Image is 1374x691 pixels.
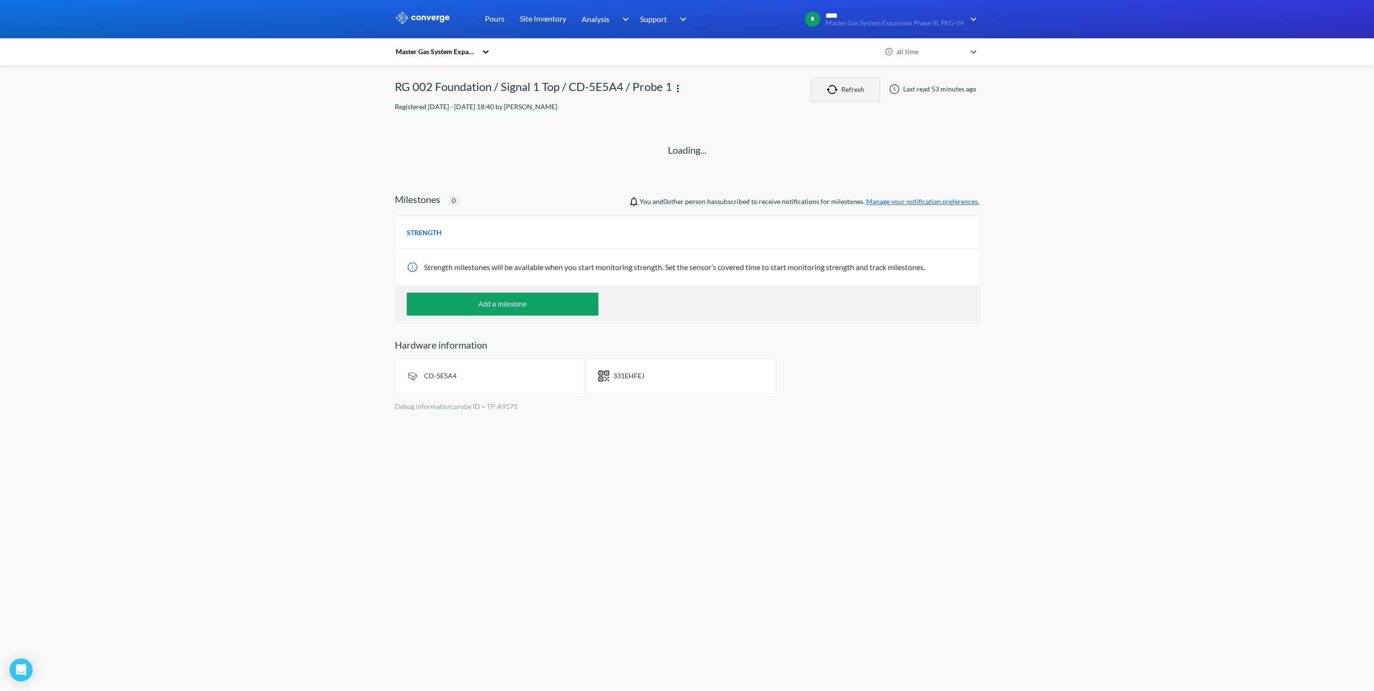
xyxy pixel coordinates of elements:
[613,372,644,380] span: 331EHFEJ
[672,83,684,94] img: more.svg
[395,11,450,24] img: logo_ewhite.svg
[674,13,689,25] img: downArrow.svg
[640,196,979,207] span: You and person has subscribed to receive notifications for milestones.
[395,339,979,351] h2: Hardware information
[424,262,925,272] span: Strength milestones will be available when you start monitoring strength. Set the sensor’s covere...
[582,13,609,25] span: Analysis
[395,401,979,412] p: Debug information: probe ID = TP-A9175
[811,78,880,102] button: Refresh
[616,13,631,25] img: downArrow.svg
[452,195,456,206] span: 0
[395,102,557,111] span: Registered [DATE] - [DATE] 18:40 by [PERSON_NAME]
[640,13,667,25] span: Support
[628,196,640,207] img: notifications-icon.svg
[598,370,609,382] img: icon-short-text.svg
[964,13,979,25] img: downArrow.svg
[866,197,979,205] a: Manage your notification preferences.
[395,78,672,102] div: RG 002 Foundation / Signal 1 Top / CD-5E5A4 / Probe 1
[395,193,440,205] h2: Milestones
[424,372,457,380] span: CD-5E5A4
[407,293,598,316] button: Add a milestone
[885,47,893,56] img: icon-clock.svg
[664,197,684,205] span: 0 other
[10,658,33,681] div: Open Intercom Messenger
[825,20,964,27] span: Master Gas System Expansion Phase III, PKG-04
[827,85,841,94] img: icon-refresh.svg
[407,370,418,382] img: signal-icon.svg
[884,83,979,95] div: Last read 53 minutes ago
[668,143,706,158] p: Loading...
[407,227,442,238] span: STRENGTH
[395,46,477,57] div: Master Gas System Expansion Phase III, PKG-04
[894,46,966,57] div: all time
